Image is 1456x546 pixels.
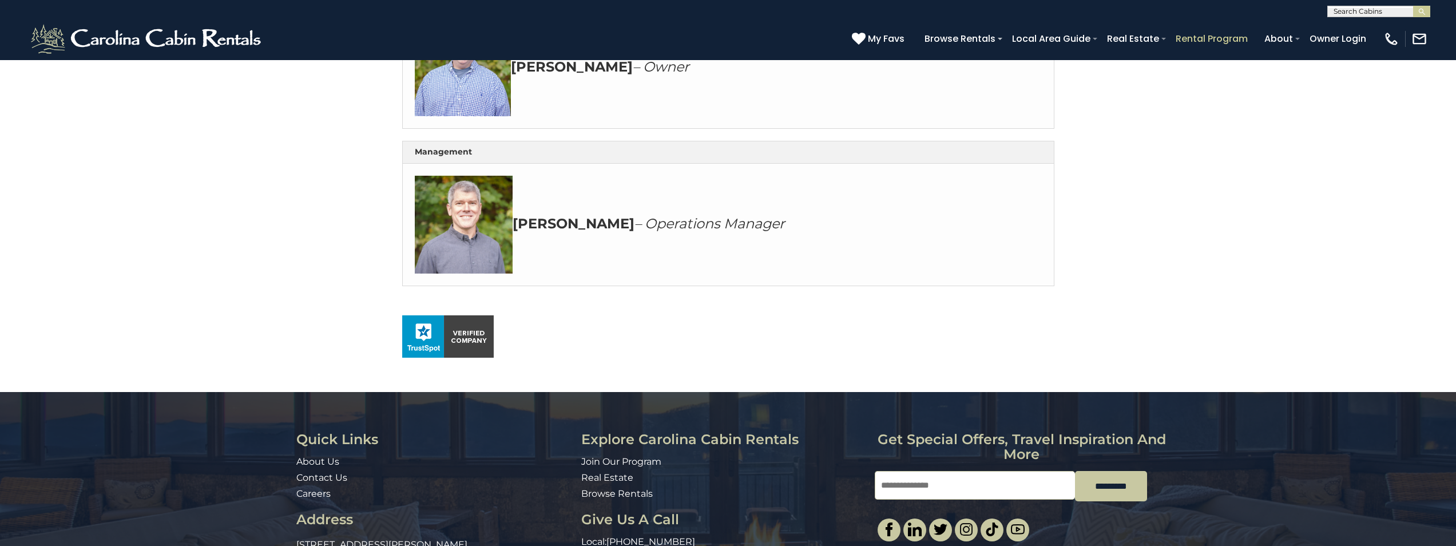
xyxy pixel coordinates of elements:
img: twitter-single.svg [934,523,947,536]
img: seal_horizontal.png [402,315,494,358]
img: facebook-single.svg [882,523,896,536]
em: – Operations Manager [634,215,785,232]
a: My Favs [852,31,907,46]
a: Local Area Guide [1006,29,1096,49]
img: phone-regular-white.png [1383,31,1399,47]
a: Real Estate [581,472,633,483]
a: Join Our Program [581,456,661,467]
img: mail-regular-white.png [1411,31,1427,47]
img: linkedin-single.svg [908,523,922,536]
img: instagram-single.svg [959,523,973,536]
img: White-1-2.png [29,22,266,56]
h3: Explore Carolina Cabin Rentals [581,432,866,447]
strong: [PERSON_NAME] [513,215,634,232]
a: Rental Program [1170,29,1253,49]
a: Owner Login [1304,29,1372,49]
h3: Address [296,512,573,527]
img: youtube-light.svg [1011,523,1025,536]
img: tiktok.svg [985,523,999,536]
a: About Us [296,456,339,467]
em: – Owner [633,58,689,75]
a: Careers [296,488,331,499]
h3: Give Us A Call [581,512,866,527]
h3: Quick Links [296,432,573,447]
a: Browse Rentals [919,29,1001,49]
a: Real Estate [1101,29,1165,49]
a: About [1259,29,1299,49]
a: Browse Rentals [581,488,653,499]
strong: Management [415,147,472,157]
a: Contact Us [296,472,347,483]
h3: Get special offers, travel inspiration and more [875,432,1168,462]
strong: [PERSON_NAME] [511,58,633,75]
span: My Favs [868,31,904,46]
